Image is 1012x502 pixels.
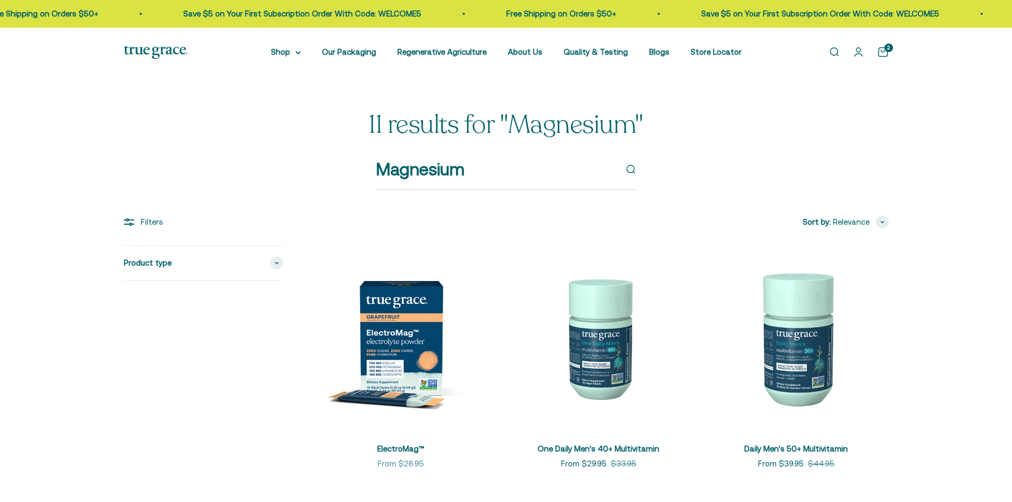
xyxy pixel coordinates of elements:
img: One Daily Men's 40+ Multivitamin [506,245,691,430]
img: Daily Men's 50+ Multivitamin [704,245,889,430]
a: About Us [508,47,542,56]
img: ElectroMag™ [309,245,494,430]
div: Filters [124,216,283,228]
a: One Daily Men's 40+ Multivitamin [538,444,659,453]
a: Our Packaging [322,47,376,56]
a: Store Locator [691,47,742,56]
cart-count: 2 [885,44,893,52]
p: Save $5 on Your First Subscription Order With Code: WELCOME5 [181,7,419,20]
a: ElectroMag™ [377,444,424,453]
a: Regenerative Agriculture [397,47,487,56]
summary: Product type [124,246,283,280]
summary: Shop [271,46,301,58]
p: Save $5 on Your First Subscription Order With Code: WELCOME5 [699,7,937,20]
span: Sort by: [803,216,831,228]
a: Blogs [649,47,669,56]
span: Relevance [833,216,870,228]
compare-at-price: $44.95 [808,457,835,470]
sale-price: From $26.95 [378,457,424,470]
h1: 11 results for "Magnesium" [124,111,889,139]
sale-price: From $39.95 [758,457,804,470]
button: Relevance [833,216,889,228]
span: Product type [124,257,172,269]
sale-price: From $29.95 [561,457,607,470]
a: Quality & Testing [564,47,628,56]
a: Daily Men's 50+ Multivitamin [744,444,848,453]
a: Free Shipping on Orders $50+ [504,9,614,18]
input: Search [376,156,616,183]
compare-at-price: $33.95 [611,457,636,470]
